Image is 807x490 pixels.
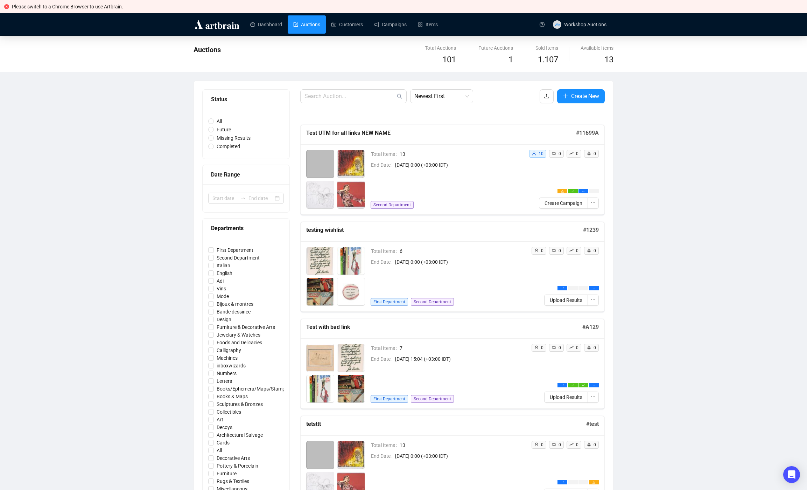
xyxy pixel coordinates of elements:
[214,339,265,346] span: Foods and Delicacies
[576,442,578,447] span: 0
[554,21,560,27] span: WA
[371,247,400,255] span: Total Items
[214,246,256,254] span: First Department
[559,248,561,253] span: 0
[561,384,564,387] span: loading
[214,447,225,454] span: All
[534,442,539,447] span: user
[300,125,605,215] a: Test UTM for all links NEW NAME#11699ATotal Items13End Date[DATE] 0:00 (+03:00 IDT)Second Departm...
[214,362,248,370] span: inboxwizards
[591,200,596,205] span: ellipsis
[569,151,574,156] span: rise
[538,55,542,64] span: 1
[594,151,596,156] span: 0
[337,375,365,402] img: 704_1.jpg
[559,151,561,156] span: 0
[582,190,585,193] span: ellipsis
[307,278,334,305] img: 704_1.jpg
[371,161,395,169] span: End Date
[576,151,578,156] span: 0
[337,278,365,305] img: 705_1.jpg
[541,442,543,447] span: 0
[542,55,558,64] span: .107
[214,423,235,431] span: Decoys
[337,150,365,178] img: 29_1.jpg
[214,316,234,323] span: Design
[425,44,456,52] div: Total Auctions
[248,194,273,202] input: End date
[535,44,558,52] div: Sold Items
[214,143,243,150] span: Completed
[576,129,599,137] h5: # 11699A
[307,375,334,402] img: 702_1.jpg
[592,287,595,290] span: ellipsis
[411,395,454,403] span: Second Department
[541,248,543,253] span: 0
[400,344,526,352] span: 7
[371,355,395,363] span: End Date
[214,408,244,416] span: Collectibles
[214,470,239,477] span: Furniture
[194,19,240,30] img: logo
[331,15,363,34] a: Customers
[12,3,803,11] div: Please switch to a Chrome Browser to use Artbrain.
[212,194,237,202] input: Start date
[337,181,365,208] img: 31_1.jpg
[374,15,407,34] a: Campaigns
[214,439,232,447] span: Cards
[478,44,513,52] div: Future Auctions
[535,13,549,35] a: question-circle
[561,287,564,290] span: loading
[563,93,568,99] span: plus
[541,345,543,350] span: 0
[214,277,226,285] span: Adi
[214,300,256,308] span: Bijoux & montres
[442,55,456,64] span: 101
[571,92,599,101] span: Create New
[557,89,605,103] button: Create New
[300,222,605,312] a: testing wishlist#1239Total Items6End Date[DATE] 0:00 (+03:00 IDT)First DepartmentSecond Departmen...
[552,345,556,350] span: retweet
[214,308,253,316] span: Bande dessinee
[397,94,402,99] span: search
[582,323,599,331] h5: # A129
[214,285,229,292] span: Vins
[250,15,282,34] a: Dashboard
[418,15,438,34] a: Items
[214,254,262,262] span: Second Department
[395,258,526,266] span: [DATE] 0:00 (+03:00 IDT)
[544,392,588,403] button: Upload Results
[583,226,599,234] h5: # 1239
[550,296,582,304] span: Upload Results
[214,126,234,133] span: Future
[550,393,582,401] span: Upload Results
[194,46,221,54] span: Auctions
[300,319,605,409] a: Test with bad link#A129Total Items7End Date[DATE] 15:04 (+03:00 IDT)First DepartmentSecond Depart...
[371,258,395,266] span: End Date
[214,117,225,125] span: All
[592,481,595,484] span: warning
[561,190,564,193] span: warning
[240,195,246,201] span: swap-right
[306,323,582,331] h5: Test with bad link
[214,323,278,331] span: Furniture & Decorative Arts
[214,416,226,423] span: Art
[337,247,365,275] img: 702_1.jpg
[214,331,263,339] span: Jewelary & Watches
[214,400,266,408] span: Sculptures & Bronzes
[552,151,556,156] span: retweet
[594,442,596,447] span: 0
[214,262,233,269] span: Italian
[306,420,586,428] h5: tetsttt
[371,344,400,352] span: Total Items
[4,4,9,9] span: close-circle
[532,151,536,156] span: user
[591,394,596,399] span: ellipsis
[306,129,576,137] h5: Test UTM for all links NEW NAME
[592,384,595,387] span: ellipsis
[400,441,526,449] span: 13
[571,384,574,387] span: check
[307,181,334,208] img: 30_1.jpg
[534,345,539,350] span: user
[569,442,574,447] span: rise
